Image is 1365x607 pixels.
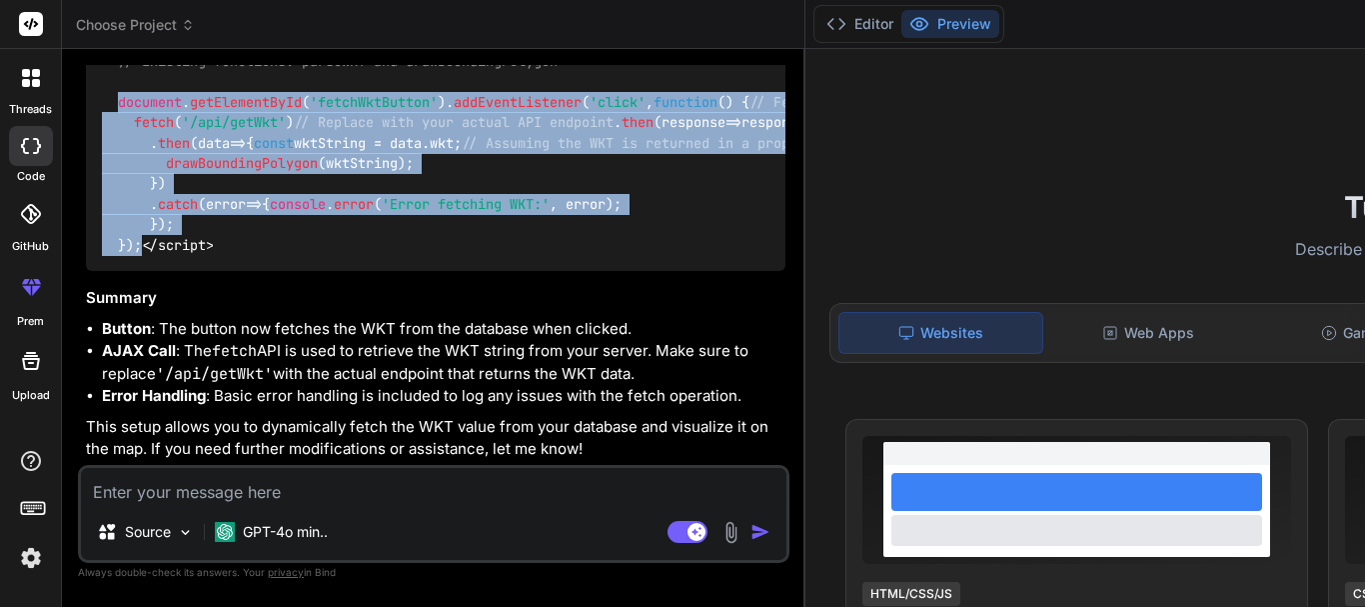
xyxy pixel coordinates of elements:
span: error [334,195,374,213]
span: function [654,93,717,111]
span: data [198,134,230,152]
img: GPT-4o mini [215,522,235,542]
span: getElementById [190,93,302,111]
span: error [206,195,246,213]
code: fetch [212,341,257,361]
strong: Error Handling [102,386,206,405]
label: GitHub [12,238,49,255]
span: fetch [134,114,174,132]
div: Web Apps [1047,312,1250,354]
span: // Fetch WKT from the database (example using fetch API) [749,93,1197,111]
span: => [206,195,262,213]
span: '/api/getWkt' [182,114,286,132]
span: 'fetchWktButton' [310,93,438,111]
p: Always double-check its answers. Your in Bind [78,563,789,582]
span: const [254,134,294,152]
h3: Summary [86,287,785,310]
span: catch [158,195,198,213]
span: addEventListener [454,93,582,111]
code: '/api/getWkt' [156,364,273,384]
img: attachment [719,521,742,544]
img: settings [14,541,48,575]
p: Source [125,522,171,542]
li: : The button now fetches the WKT from the database when clicked. [102,318,785,341]
span: </ > [142,236,214,254]
span: Choose Project [76,15,195,35]
span: console [270,195,326,213]
span: => [198,134,246,152]
span: then [622,114,654,132]
li: : The API is used to retrieve the WKT string from your server. Make sure to replace with the actu... [102,340,785,385]
strong: Button [102,319,151,338]
p: GPT-4o min.. [243,522,328,542]
span: then [158,134,190,152]
button: Editor [818,10,901,38]
label: prem [17,313,44,330]
span: => [662,114,741,132]
span: // Assuming the WKT is returned in a property called 'wkt' [462,134,925,152]
label: Upload [12,387,50,404]
span: . ( ). ( , ( ) { ( ) . ( response. ()) . ( { wktString = data. ; (wktString); }) . ( { . ( , erro... [102,52,1197,254]
label: threads [9,101,52,118]
span: response [662,114,725,132]
span: wkt [430,134,454,152]
div: HTML/CSS/JS [862,582,960,606]
li: : Basic error handling is included to log any issues with the fetch operation. [102,385,785,408]
span: // Replace with your actual API endpoint [294,114,614,132]
span: 'click' [590,93,646,111]
span: document [118,93,182,111]
span: script [158,236,206,254]
strong: AJAX Call [102,341,176,360]
span: drawBoundingPolygon [166,154,318,172]
img: Pick Models [177,524,194,541]
span: 'Error fetching WKT:' [382,195,550,213]
span: privacy [268,566,304,578]
div: Websites [838,312,1043,354]
p: This setup allows you to dynamically fetch the WKT value from your database and visualize it on t... [86,416,785,461]
label: code [17,168,45,185]
button: Preview [901,10,999,38]
img: icon [750,522,770,542]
